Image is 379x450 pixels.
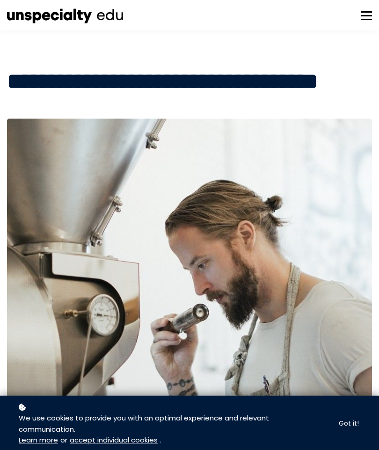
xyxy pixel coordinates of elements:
a: Learn more [19,435,58,445]
p: or . [16,402,330,445]
a: accept individual cookies [70,435,158,445]
img: ec8cb47d53a36d742fcbd71bcb90b6e6.png [7,5,124,26]
button: Got it! [330,414,367,433]
span: We use cookies to provide you with an optimal experience and relevant communication. [19,412,323,435]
